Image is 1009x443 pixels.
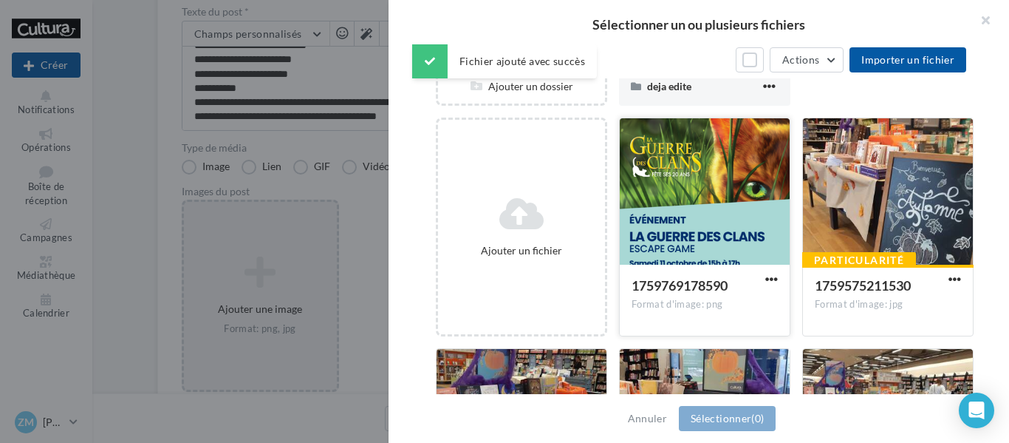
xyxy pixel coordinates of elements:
[802,252,916,268] div: Particularité
[751,412,764,425] span: (0)
[849,47,966,72] button: Importer un fichier
[412,18,985,31] h2: Sélectionner un ou plusieurs fichiers
[861,53,954,66] span: Importer un fichier
[679,406,776,431] button: Sélectionner(0)
[647,80,691,92] span: deja edite
[412,44,597,78] div: Fichier ajouté avec succès
[632,277,728,294] span: 1759769178590
[438,79,605,94] div: Ajouter un dossier
[815,298,961,311] div: Format d'image: jpg
[959,393,994,428] div: Open Intercom Messenger
[622,410,673,427] button: Annuler
[815,277,911,294] span: 1759575211530
[444,243,599,258] div: Ajouter un fichier
[782,53,819,66] span: Actions
[632,298,778,311] div: Format d'image: png
[770,47,844,72] button: Actions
